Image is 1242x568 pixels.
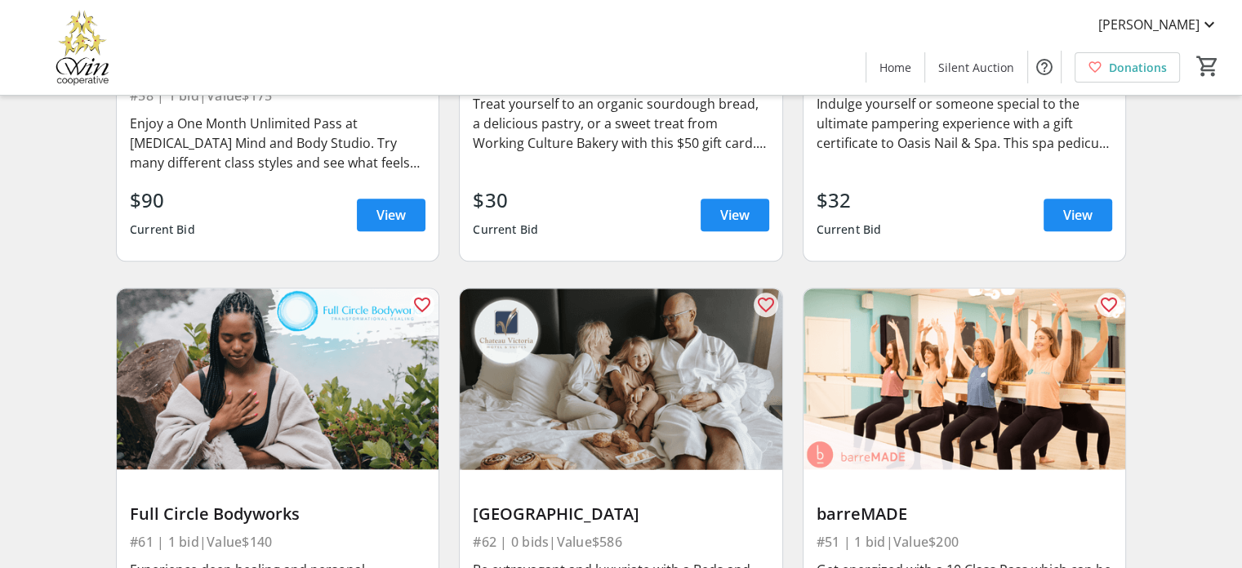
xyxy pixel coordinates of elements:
a: View [357,199,425,231]
mat-icon: favorite_outline [756,295,776,315]
div: #51 | 1 bid | Value $200 [817,530,1112,553]
div: #61 | 1 bid | Value $140 [130,530,425,553]
mat-icon: favorite_outline [412,295,432,315]
div: Current Bid [817,215,882,244]
div: $32 [817,186,882,215]
mat-icon: favorite_outline [1099,295,1119,315]
div: Indulge yourself or someone special to the ultimate pampering experience with a gift certificate ... [817,94,1112,153]
a: View [701,199,769,231]
span: View [1063,205,1093,225]
img: Chateau Victoria Hotel and Suites [460,288,781,470]
div: #62 | 0 bids | Value $586 [473,530,768,553]
span: View [720,205,750,225]
div: $30 [473,186,538,215]
div: Enjoy a One Month Unlimited Pass at [MEDICAL_DATA] Mind and Body Studio. Try many different class... [130,114,425,172]
img: barreMADE [804,288,1125,470]
div: $90 [130,186,195,215]
a: Donations [1075,52,1180,83]
div: barreMADE [817,504,1112,524]
img: Victoria Women In Need Community Cooperative's Logo [10,7,155,88]
span: [PERSON_NAME] [1098,15,1200,34]
img: Full Circle Bodyworks [117,288,438,470]
div: #58 | 1 bid | Value $175 [130,84,425,107]
div: [GEOGRAPHIC_DATA] [473,504,768,524]
span: Home [879,59,911,76]
a: View [1044,199,1112,231]
div: Full Circle Bodyworks [130,504,425,524]
span: Donations [1109,59,1167,76]
div: Current Bid [473,215,538,244]
button: Help [1028,51,1061,83]
span: View [376,205,406,225]
a: Silent Auction [925,52,1027,83]
div: Treat yourself to an organic sourdough bread, a delicious pastry, or a sweet treat from Working C... [473,94,768,153]
a: Home [866,52,924,83]
button: Cart [1193,51,1222,81]
button: [PERSON_NAME] [1085,11,1232,38]
span: Silent Auction [938,59,1014,76]
div: Current Bid [130,215,195,244]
